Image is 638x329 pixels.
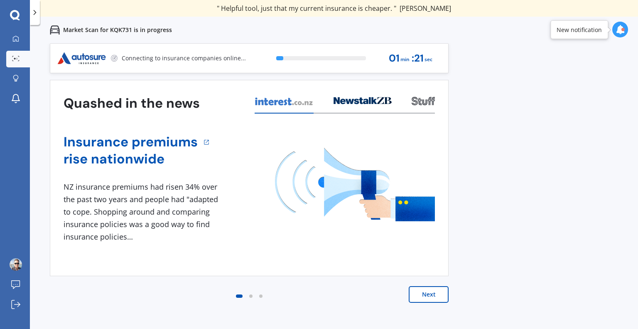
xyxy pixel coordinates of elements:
[557,25,602,34] div: New notification
[64,151,198,168] a: rise nationwide
[400,54,410,65] span: min
[64,95,200,112] h3: Quashed in the news
[50,25,60,35] img: car.f15378c7a67c060ca3f3.svg
[64,134,198,151] a: Insurance premiums
[64,181,221,243] div: NZ insurance premiums had risen 34% over the past two years and people had "adapted to cope. Shop...
[10,258,22,271] img: AAcHTtclUvNyp2u0Hiam-fRF7J6y-tGeIq-Sa-fWiwnqEw=s96-c
[412,53,424,64] span: : 21
[425,54,432,65] span: sec
[389,53,400,64] span: 01
[409,286,449,303] button: Next
[122,54,246,62] p: Connecting to insurance companies online...
[63,26,172,34] p: Market Scan for KQK731 is in progress
[275,148,435,221] img: media image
